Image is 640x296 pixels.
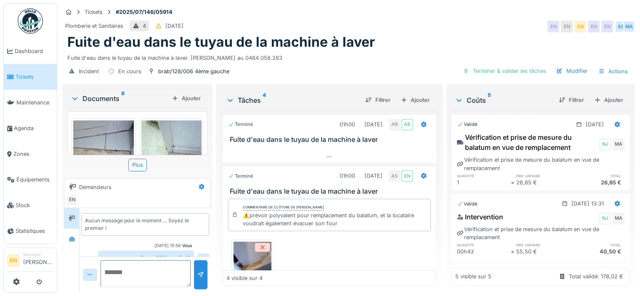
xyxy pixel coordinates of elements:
img: 6wnbr7ertd0vk92wtwedi8owgw1v [141,120,202,201]
a: Zones [4,141,57,167]
div: 1 [457,179,511,187]
div: Validé [457,200,478,208]
div: Commentaire de clôture de [PERSON_NAME] [243,205,324,211]
div: AS [615,21,627,32]
div: Terminé [228,121,253,128]
span: Agenda [14,124,53,132]
div: × [511,248,516,256]
div: EN [197,253,209,265]
div: 26,85 € [516,179,571,187]
div: Modifier [553,65,591,77]
span: Tickets [16,73,53,81]
h6: prix unitaire [516,173,571,179]
img: 27f7gjw0q3impr14zo8gstqpw2sa [73,120,134,201]
div: MA [613,139,624,150]
div: Vérification et prise de mesure du balatum en vue de remplacement [457,225,624,241]
strong: #2025/07/146/05914 [112,8,176,16]
li: EN [7,254,20,267]
div: Terminer & valider les tâches [459,65,550,77]
div: Plus [128,159,147,171]
div: × [511,179,516,187]
div: 55,50 € [516,248,571,256]
h3: Fuite d'eau dans le tuyau de la machine à laver [230,187,433,195]
div: En cours [118,67,141,75]
a: Agenda [4,115,57,141]
a: Stock [4,192,57,218]
div: 40,50 € [570,248,624,256]
div: Fuite d'eau dans le tuyau de la machine à laver. [PERSON_NAME] au 0484.058.283 [67,51,630,62]
div: 01h00 [340,172,355,180]
div: Demandeurs [79,183,112,191]
h6: quantité [457,173,511,179]
div: Incident [79,67,99,75]
div: Vérification et prise de mesure du balatum en vue de remplacement [457,132,598,152]
span: Équipements [16,176,53,184]
div: 4 [143,22,146,30]
div: [DATE] 13:31 [571,200,604,208]
li: [PERSON_NAME] [23,251,53,269]
div: [DATE] 15:59 [154,243,181,249]
span: Statistiques [16,227,53,235]
h6: prix unitaire [516,242,571,248]
div: Manager [23,251,53,258]
div: AB [401,119,413,131]
div: Filtrer [555,94,587,106]
div: Tickets [85,8,103,16]
div: Salon 7,50 m * 3,40 [98,251,194,265]
div: Terminé [228,173,253,180]
div: EN [401,170,413,182]
div: Total validé: 178,02 € [569,273,623,281]
div: EN [601,21,613,32]
div: 00h43 [457,248,511,256]
div: [DATE] [165,22,183,30]
div: MA [613,213,624,224]
div: ⚠️prévoir polyvalent pour remplacement du balatum, et la locataire voudrait également évacuer son... [243,211,427,227]
span: Dashboard [15,47,53,55]
span: Zones [13,150,53,158]
span: Maintenance [16,99,53,107]
h1: Fuite d'eau dans le tuyau de la machine à laver [67,34,375,50]
div: EN [588,21,600,32]
a: Maintenance [4,90,57,115]
h6: total [570,173,624,179]
a: Équipements [4,167,57,192]
sup: 4 [263,95,266,105]
div: Actions [595,65,632,77]
div: AS [389,170,401,182]
div: Intervention [457,212,503,222]
div: AB [389,119,401,131]
h3: Fuite d'eau dans le tuyau de la machine à laver [230,136,433,144]
img: persksk04bsyikk0v0zmq60hldi3 [234,242,271,284]
div: MA [623,21,635,32]
div: Tâches [226,95,359,105]
div: 4 visible sur 4 [226,274,263,282]
h6: total [570,242,624,248]
sup: 8 [121,93,125,104]
div: 01h00 [340,120,355,128]
div: EN [66,194,78,206]
div: Plomberie et Sanitaires [65,22,123,30]
div: Filtrer [362,94,394,106]
div: Coûts [455,95,552,105]
div: 26,85 € [570,179,624,187]
div: EN [574,21,586,32]
div: [DATE] [364,172,382,180]
h6: quantité [457,242,511,248]
a: Tickets [4,64,57,90]
div: Ajouter [591,94,627,106]
div: 5 visible sur 5 [455,273,491,281]
div: Validé [457,121,478,128]
img: Badge_color-CXgf-gQk.svg [18,8,43,34]
div: Documents [71,93,168,104]
div: [DATE] [586,120,604,128]
sup: 5 [488,95,491,105]
div: Ajouter [397,94,433,106]
div: Vous [182,243,192,249]
div: [DATE] [364,120,382,128]
div: EN [561,21,573,32]
div: NJ [599,139,611,150]
div: EN [547,21,559,32]
a: Dashboard [4,38,57,64]
a: Statistiques [4,218,57,244]
div: NJ [599,213,611,224]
